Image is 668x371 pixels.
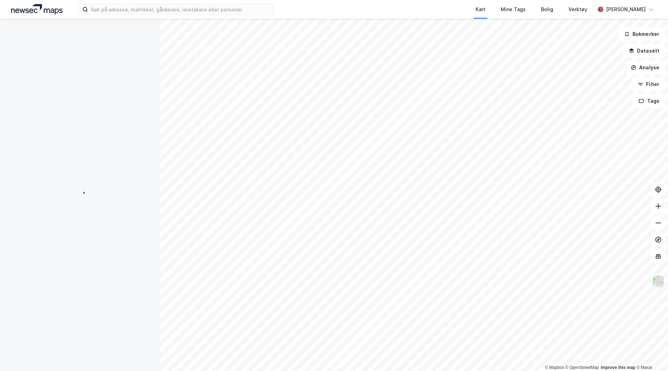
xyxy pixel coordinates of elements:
button: Analyse [625,61,665,75]
a: Improve this map [601,365,635,370]
a: OpenStreetMap [565,365,599,370]
div: [PERSON_NAME] [606,5,646,14]
div: Mine Tags [501,5,526,14]
button: Filter [632,77,665,91]
a: Mapbox [545,365,564,370]
div: Bolig [541,5,553,14]
input: Søk på adresse, matrikkel, gårdeiere, leietakere eller personer [88,4,274,15]
img: Z [652,275,665,288]
button: Tags [633,94,665,108]
img: spinner.a6d8c91a73a9ac5275cf975e30b51cfb.svg [74,185,86,196]
button: Datasett [623,44,665,58]
div: Kart [476,5,485,14]
img: logo.a4113a55bc3d86da70a041830d287a7e.svg [11,4,63,15]
button: Bokmerker [618,27,665,41]
div: Verktøy [568,5,587,14]
iframe: Chat Widget [633,338,668,371]
div: Kontrollprogram for chat [633,338,668,371]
